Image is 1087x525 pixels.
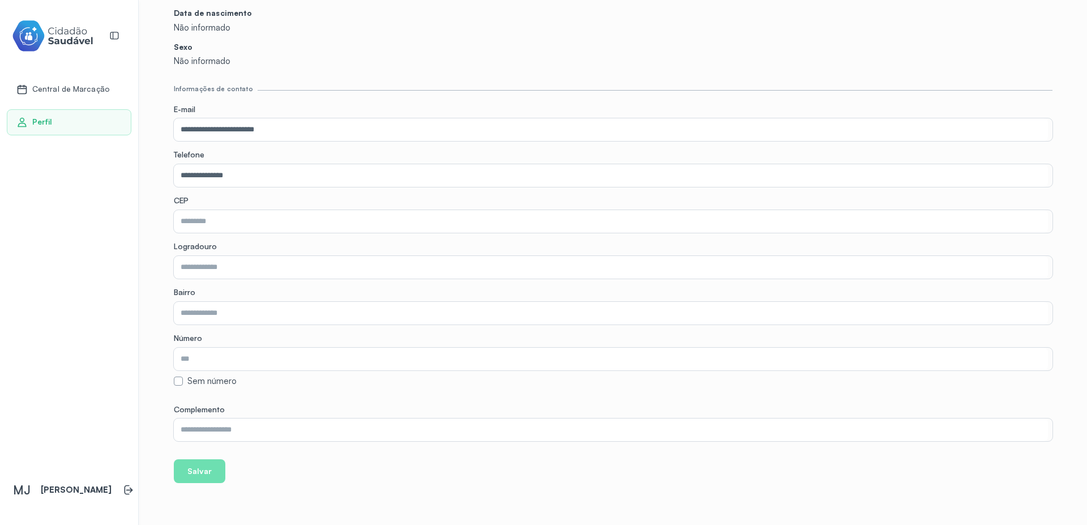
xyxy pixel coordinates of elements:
[174,42,1052,52] p: Sexo
[13,483,31,497] span: MJ
[32,84,109,94] span: Central de Marcação
[16,84,122,95] a: Central de Marcação
[174,241,217,251] span: Logradouro
[174,195,189,205] span: CEP
[174,333,203,343] span: Número
[174,104,196,114] span: E-mail
[174,459,226,483] button: Salvar
[174,287,196,297] span: Bairro
[32,117,53,127] span: Perfil
[174,56,1052,67] p: Não informado
[174,150,205,159] span: Telefone
[174,8,1052,18] p: Data de nascimento
[12,18,93,54] img: cidadao-saudavel-filled-logo.svg
[174,404,225,414] span: Complemento
[41,485,112,496] p: [PERSON_NAME]
[187,376,237,387] label: Sem número
[174,85,253,93] div: Informações de contato
[16,117,122,128] a: Perfil
[174,23,1052,33] p: Não informado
